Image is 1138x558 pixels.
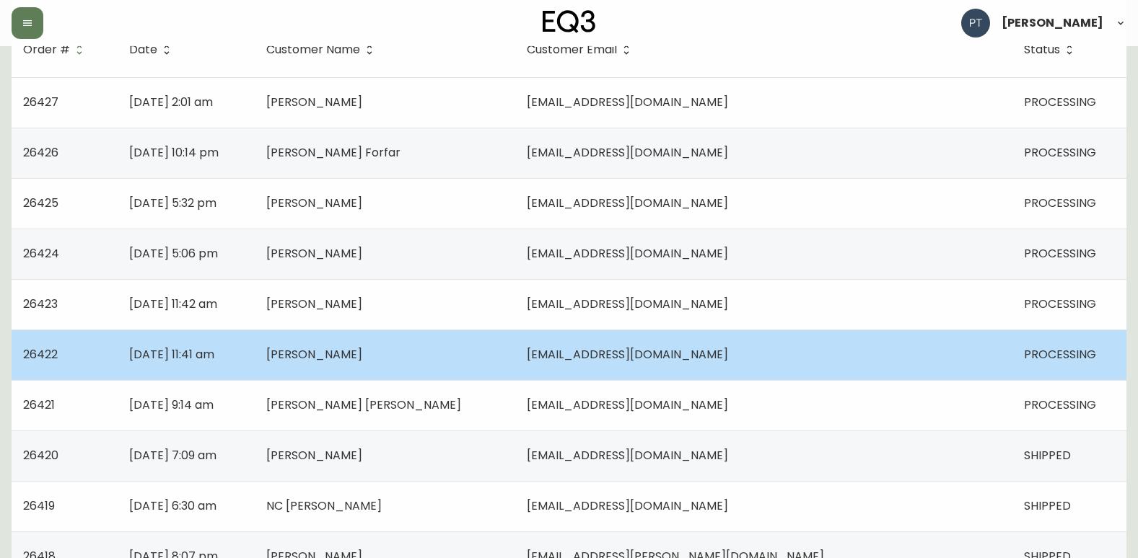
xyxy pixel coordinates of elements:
[1024,296,1096,312] span: PROCESSING
[1024,245,1096,262] span: PROCESSING
[527,447,728,464] span: [EMAIL_ADDRESS][DOMAIN_NAME]
[23,497,55,514] span: 26419
[23,43,89,56] span: Order #
[266,497,382,514] span: NC [PERSON_NAME]
[23,94,58,110] span: 26427
[23,346,58,363] span: 26422
[1024,447,1071,464] span: SHIPPED
[129,346,214,363] span: [DATE] 11:41 am
[266,144,401,161] span: [PERSON_NAME] Forfar
[129,397,214,413] span: [DATE] 9:14 am
[23,296,58,312] span: 26423
[527,94,728,110] span: [EMAIL_ADDRESS][DOMAIN_NAME]
[527,346,728,363] span: [EMAIL_ADDRESS][DOMAIN_NAME]
[266,346,362,363] span: [PERSON_NAME]
[129,195,216,211] span: [DATE] 5:32 pm
[1024,43,1079,56] span: Status
[543,10,596,33] img: logo
[1024,397,1096,413] span: PROCESSING
[266,296,362,312] span: [PERSON_NAME]
[266,245,362,262] span: [PERSON_NAME]
[1024,195,1096,211] span: PROCESSING
[266,397,461,413] span: [PERSON_NAME] [PERSON_NAME]
[1024,346,1096,363] span: PROCESSING
[527,245,728,262] span: [EMAIL_ADDRESS][DOMAIN_NAME]
[961,9,990,37] img: 986dcd8e1aab7847125929f325458823
[266,43,379,56] span: Customer Name
[129,245,218,262] span: [DATE] 5:06 pm
[266,45,360,54] span: Customer Name
[1024,94,1096,110] span: PROCESSING
[266,195,362,211] span: [PERSON_NAME]
[23,45,70,54] span: Order #
[527,397,728,413] span: [EMAIL_ADDRESS][DOMAIN_NAME]
[1002,17,1103,29] span: [PERSON_NAME]
[23,447,58,464] span: 26420
[527,45,617,54] span: Customer Email
[129,296,217,312] span: [DATE] 11:42 am
[1024,144,1096,161] span: PROCESSING
[129,144,219,161] span: [DATE] 10:14 pm
[527,296,728,312] span: [EMAIL_ADDRESS][DOMAIN_NAME]
[527,144,728,161] span: [EMAIL_ADDRESS][DOMAIN_NAME]
[23,245,59,262] span: 26424
[129,45,157,54] span: Date
[23,144,58,161] span: 26426
[527,43,636,56] span: Customer Email
[129,497,216,514] span: [DATE] 6:30 am
[23,195,58,211] span: 26425
[1024,45,1060,54] span: Status
[129,94,213,110] span: [DATE] 2:01 am
[266,94,362,110] span: [PERSON_NAME]
[129,447,216,464] span: [DATE] 7:09 am
[129,43,176,56] span: Date
[527,195,728,211] span: [EMAIL_ADDRESS][DOMAIN_NAME]
[23,397,55,413] span: 26421
[266,447,362,464] span: [PERSON_NAME]
[1024,497,1071,514] span: SHIPPED
[527,497,728,514] span: [EMAIL_ADDRESS][DOMAIN_NAME]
